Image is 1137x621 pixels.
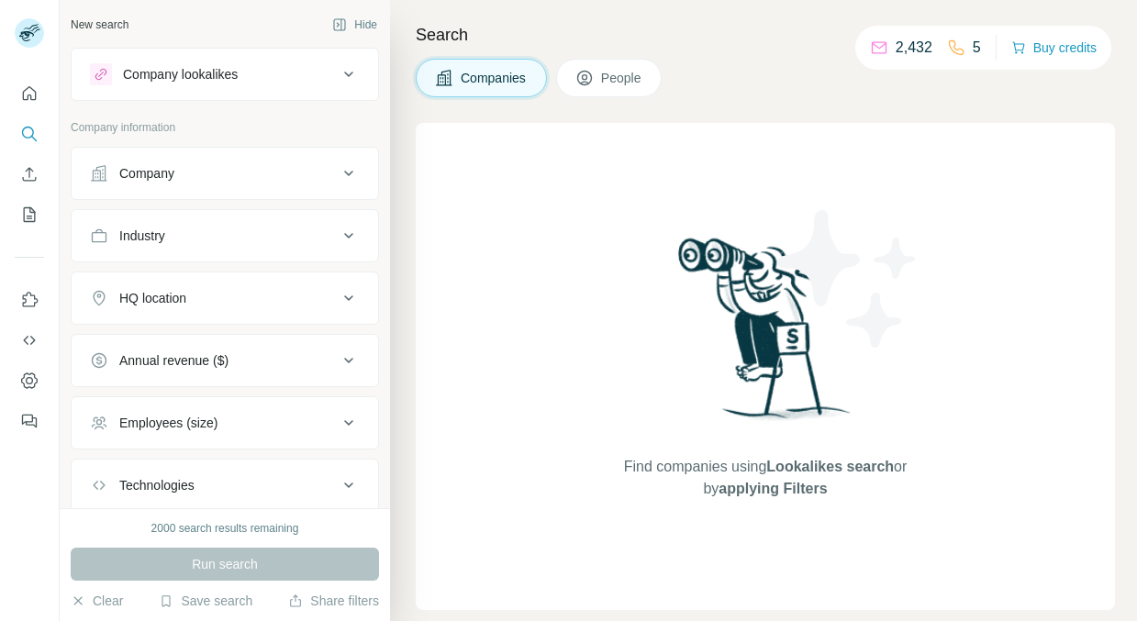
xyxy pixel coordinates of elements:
button: Buy credits [1011,35,1097,61]
button: Save search [159,592,252,610]
button: Company [72,151,378,195]
p: 5 [973,37,981,59]
div: Annual revenue ($) [119,351,229,370]
span: applying Filters [719,481,827,496]
span: Companies [461,69,528,87]
span: People [601,69,643,87]
button: My lists [15,198,44,231]
p: Company information [71,119,379,136]
button: Employees (size) [72,401,378,445]
h4: Search [416,22,1115,48]
button: Share filters [288,592,379,610]
div: HQ location [119,289,186,307]
button: HQ location [72,276,378,320]
div: 2000 search results remaining [151,520,299,537]
span: Lookalikes search [766,459,894,474]
button: Search [15,117,44,150]
p: 2,432 [896,37,932,59]
button: Annual revenue ($) [72,338,378,383]
button: Hide [319,11,390,39]
button: Technologies [72,463,378,507]
button: Use Surfe API [15,324,44,357]
button: Industry [72,214,378,258]
div: Employees (size) [119,414,217,432]
div: Company lookalikes [123,65,238,83]
button: Use Surfe on LinkedIn [15,283,44,316]
div: Company [119,164,174,183]
img: Surfe Illustration - Woman searching with binoculars [670,233,861,438]
div: Industry [119,227,165,245]
button: Company lookalikes [72,52,378,96]
button: Enrich CSV [15,158,44,191]
img: Surfe Illustration - Stars [765,196,931,361]
button: Clear [71,592,123,610]
button: Dashboard [15,364,44,397]
div: Technologies [119,476,195,494]
span: Find companies using or by [619,456,912,500]
button: Quick start [15,77,44,110]
div: New search [71,17,128,33]
button: Feedback [15,405,44,438]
